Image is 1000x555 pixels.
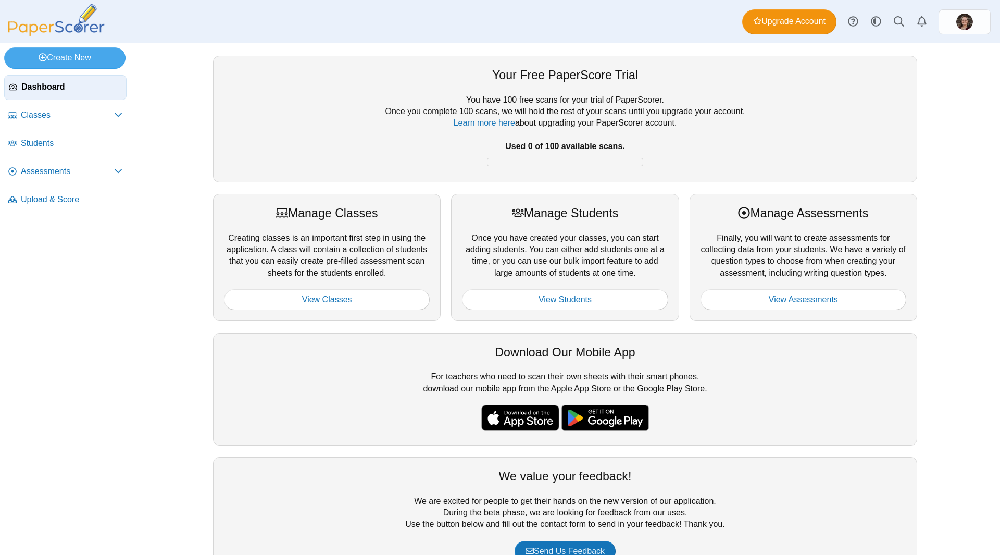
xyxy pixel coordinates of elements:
[939,9,991,34] a: ps.VgilASIvL3uAGPe5
[910,10,933,33] a: Alerts
[224,94,906,171] div: You have 100 free scans for your trial of PaperScorer. Once you complete 100 scans, we will hold ...
[742,9,836,34] a: Upgrade Account
[561,405,649,431] img: google-play-badge.png
[4,29,108,38] a: PaperScorer
[4,47,126,68] a: Create New
[21,194,122,205] span: Upload & Score
[213,194,441,321] div: Creating classes is an important first step in using the application. A class will contain a coll...
[4,159,127,184] a: Assessments
[224,289,430,310] a: View Classes
[21,138,122,149] span: Students
[956,14,973,30] img: ps.VgilASIvL3uAGPe5
[21,109,114,121] span: Classes
[505,142,624,151] b: Used 0 of 100 available scans.
[224,468,906,485] div: We value your feedback!
[224,344,906,361] div: Download Our Mobile App
[451,194,679,321] div: Once you have created your classes, you can start adding students. You can either add students on...
[4,188,127,213] a: Upload & Score
[753,16,826,27] span: Upgrade Account
[462,205,668,221] div: Manage Students
[956,14,973,30] span: Tiffany Hansen
[701,205,906,221] div: Manage Assessments
[224,67,906,83] div: Your Free PaperScore Trial
[21,81,122,93] span: Dashboard
[690,194,917,321] div: Finally, you will want to create assessments for collecting data from your students. We have a va...
[4,4,108,36] img: PaperScorer
[4,103,127,128] a: Classes
[224,205,430,221] div: Manage Classes
[21,166,114,177] span: Assessments
[462,289,668,310] a: View Students
[481,405,559,431] img: apple-store-badge.svg
[4,75,127,100] a: Dashboard
[701,289,906,310] a: View Assessments
[454,118,515,127] a: Learn more here
[4,131,127,156] a: Students
[213,333,917,446] div: For teachers who need to scan their own sheets with their smart phones, download our mobile app f...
